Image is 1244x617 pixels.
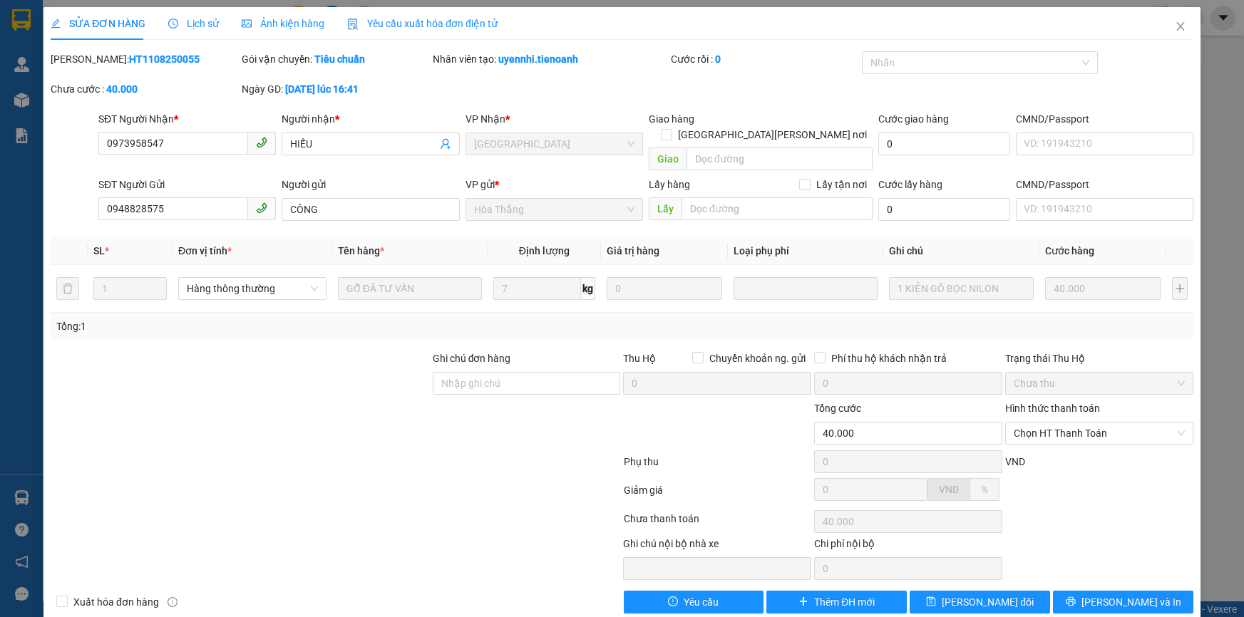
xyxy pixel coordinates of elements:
[672,127,873,142] span: [GEOGRAPHIC_DATA][PERSON_NAME] nơi
[623,536,811,557] div: Ghi chú nội bộ nhà xe
[883,237,1039,265] th: Ghi chú
[607,245,659,256] span: Giá trị hàng
[622,511,813,536] div: Chưa thanh toán
[622,454,813,479] div: Phụ thu
[466,113,505,125] span: VP Nhận
[314,53,365,65] b: Tiêu chuẩn
[256,137,267,148] span: phone
[814,536,1002,557] div: Chi phí nội bộ
[129,53,200,65] b: HT1108250055
[798,596,808,608] span: plus
[1005,351,1193,366] div: Trạng thái Thu Hộ
[168,597,178,607] span: info-circle
[68,594,165,610] span: Xuất hóa đơn hàng
[338,245,384,256] span: Tên hàng
[607,277,723,300] input: 0
[1175,21,1186,32] span: close
[106,83,138,95] b: 40.000
[622,482,813,507] div: Giảm giá
[623,353,656,364] span: Thu Hộ
[910,591,1050,613] button: save[PERSON_NAME] đổi
[1005,403,1100,414] label: Hình thức thanh toán
[926,596,936,608] span: save
[814,403,861,414] span: Tổng cước
[56,318,480,334] div: Tổng: 1
[878,133,1010,155] input: Cước giao hàng
[682,197,873,220] input: Dọc đường
[814,594,875,610] span: Thêm ĐH mới
[1005,456,1025,467] span: VND
[889,277,1033,300] input: Ghi Chú
[826,351,952,366] span: Phí thu hộ khách nhận trả
[178,245,232,256] span: Đơn vị tính
[433,353,511,364] label: Ghi chú đơn hàng
[433,372,621,395] input: Ghi chú đơn hàng
[878,113,949,125] label: Cước giao hàng
[1016,111,1193,127] div: CMND/Passport
[242,51,430,67] div: Gói vận chuyển:
[1066,596,1076,608] span: printer
[519,245,570,256] span: Định lượng
[1014,373,1185,394] span: Chưa thu
[56,277,79,300] button: delete
[1016,177,1193,192] div: CMND/Passport
[187,278,318,299] span: Hàng thông thường
[433,51,669,67] div: Nhân viên tạo:
[498,53,578,65] b: uyennhi.tienoanh
[347,19,359,30] img: icon
[649,179,690,190] span: Lấy hàng
[256,202,267,214] span: phone
[715,53,721,65] b: 0
[338,277,482,300] input: VD: Bàn, Ghế
[1053,591,1193,613] button: printer[PERSON_NAME] và In
[242,19,252,28] span: picture
[671,51,859,67] div: Cước rồi :
[624,591,764,613] button: exclamation-circleYêu cầu
[242,81,430,97] div: Ngày GD:
[649,147,687,170] span: Giao
[51,51,239,67] div: [PERSON_NAME]:
[878,198,1010,221] input: Cước lấy hàng
[282,177,459,192] div: Người gửi
[474,133,634,155] span: Thủ Đức
[1172,277,1188,300] button: plus
[440,138,451,150] span: user-add
[981,484,988,495] span: %
[649,197,682,220] span: Lấy
[282,111,459,127] div: Người nhận
[242,18,324,29] span: Ảnh kiện hàng
[98,111,276,127] div: SĐT Người Nhận
[1014,422,1185,444] span: Chọn HT Thanh Toán
[51,19,61,28] span: edit
[474,199,634,220] span: Hòa Thắng
[684,594,719,610] span: Yêu cầu
[168,19,178,28] span: clock-circle
[98,177,276,192] div: SĐT Người Gửi
[668,596,678,608] span: exclamation-circle
[168,18,219,29] span: Lịch sử
[1161,7,1201,47] button: Close
[581,277,595,300] span: kg
[51,81,239,97] div: Chưa cước :
[1081,594,1181,610] span: [PERSON_NAME] và In
[766,591,907,613] button: plusThêm ĐH mới
[649,113,694,125] span: Giao hàng
[466,177,643,192] div: VP gửi
[687,147,873,170] input: Dọc đường
[704,351,811,366] span: Chuyển khoản ng. gửi
[811,177,873,192] span: Lấy tận nơi
[51,18,145,29] span: SỬA ĐƠN HÀNG
[942,594,1034,610] span: [PERSON_NAME] đổi
[1045,245,1094,256] span: Cước hàng
[939,484,959,495] span: VND
[347,18,498,29] span: Yêu cầu xuất hóa đơn điện tử
[93,245,105,256] span: SL
[1045,277,1161,300] input: 0
[878,179,942,190] label: Cước lấy hàng
[728,237,883,265] th: Loại phụ phí
[285,83,359,95] b: [DATE] lúc 16:41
